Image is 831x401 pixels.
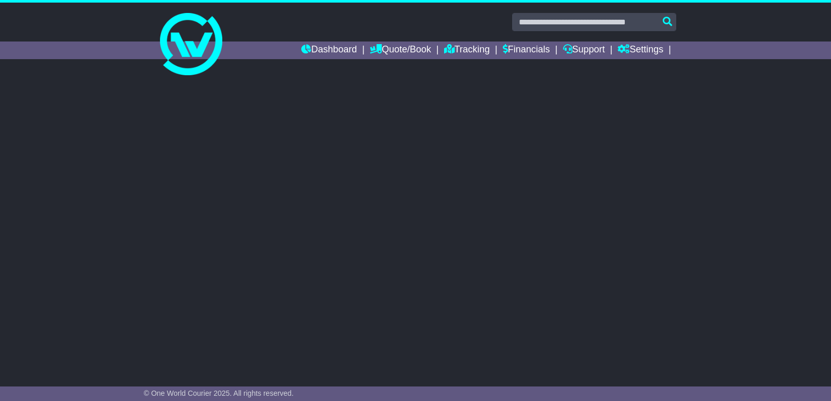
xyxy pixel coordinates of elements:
[370,42,431,59] a: Quote/Book
[563,42,605,59] a: Support
[618,42,663,59] a: Settings
[144,389,294,397] span: © One World Courier 2025. All rights reserved.
[503,42,550,59] a: Financials
[444,42,490,59] a: Tracking
[301,42,357,59] a: Dashboard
